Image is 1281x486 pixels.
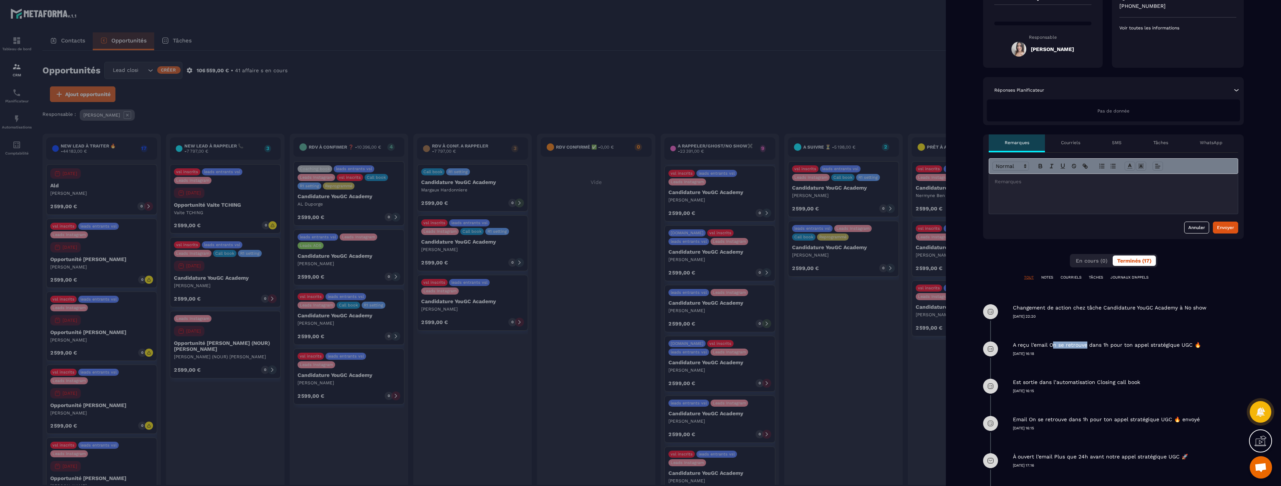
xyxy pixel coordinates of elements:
p: Changement de action chez tâche Candidature YouGC Academy à No show [1013,304,1207,311]
p: [DATE] 17:16 [1013,463,1244,468]
p: TÂCHES [1089,275,1103,280]
p: Courriels [1061,140,1080,146]
p: SMS [1112,140,1122,146]
p: JOURNAUX D'APPELS [1110,275,1148,280]
a: Ouvrir le chat [1250,456,1272,479]
p: Est sortie dans l’automatisation Closing call book [1013,379,1140,386]
p: Tâches [1153,140,1168,146]
p: [DATE] 16:15 [1013,426,1244,431]
p: TOUT [1024,275,1034,280]
button: En cours (0) [1071,255,1112,266]
p: [DATE] 22:20 [1013,314,1244,319]
button: Terminés (17) [1113,255,1156,266]
span: En cours (0) [1076,258,1107,264]
span: Terminés (17) [1117,258,1151,264]
button: Envoyer [1213,222,1238,234]
p: Réponses Planificateur [994,87,1044,93]
button: Annuler [1184,222,1209,234]
h5: [PERSON_NAME] [1031,46,1074,52]
p: A reçu l’email On se retrouve dans 1h pour ton appel stratégique UGC 🔥 [1013,342,1201,349]
p: COURRIELS [1061,275,1081,280]
p: À ouvert l’email Plus que 24h avant notre appel stratégique UGC 🚀 [1013,453,1188,460]
p: [DATE] 16:18 [1013,351,1244,356]
span: Pas de donnée [1097,108,1129,114]
div: Envoyer [1217,224,1234,231]
p: WhatsApp [1200,140,1223,146]
p: Remarques [1005,140,1029,146]
p: NOTES [1041,275,1053,280]
p: [DATE] 16:15 [1013,388,1244,394]
p: Email On se retrouve dans 1h pour ton appel stratégique UGC 🔥 envoyé [1013,416,1200,423]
